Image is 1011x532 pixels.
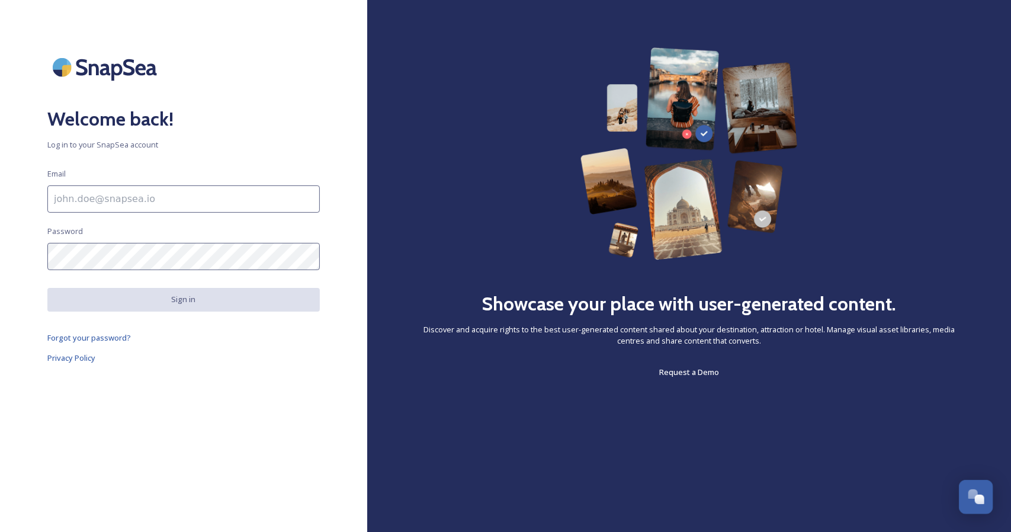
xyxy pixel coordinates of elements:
span: Email [47,168,66,180]
a: Forgot your password? [47,331,320,345]
img: 63b42ca75bacad526042e722_Group%20154-p-800.png [580,47,798,260]
span: Forgot your password? [47,332,131,343]
a: Request a Demo [659,365,719,379]
span: Discover and acquire rights to the best user-generated content shared about your destination, att... [415,324,964,347]
span: Password [47,226,83,237]
h2: Welcome back! [47,105,320,133]
button: Open Chat [959,480,993,514]
input: john.doe@snapsea.io [47,185,320,213]
h2: Showcase your place with user-generated content. [482,290,897,318]
button: Sign in [47,288,320,311]
span: Request a Demo [659,367,719,377]
img: SnapSea Logo [47,47,166,87]
span: Privacy Policy [47,352,95,363]
span: Log in to your SnapSea account [47,139,320,150]
a: Privacy Policy [47,351,320,365]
